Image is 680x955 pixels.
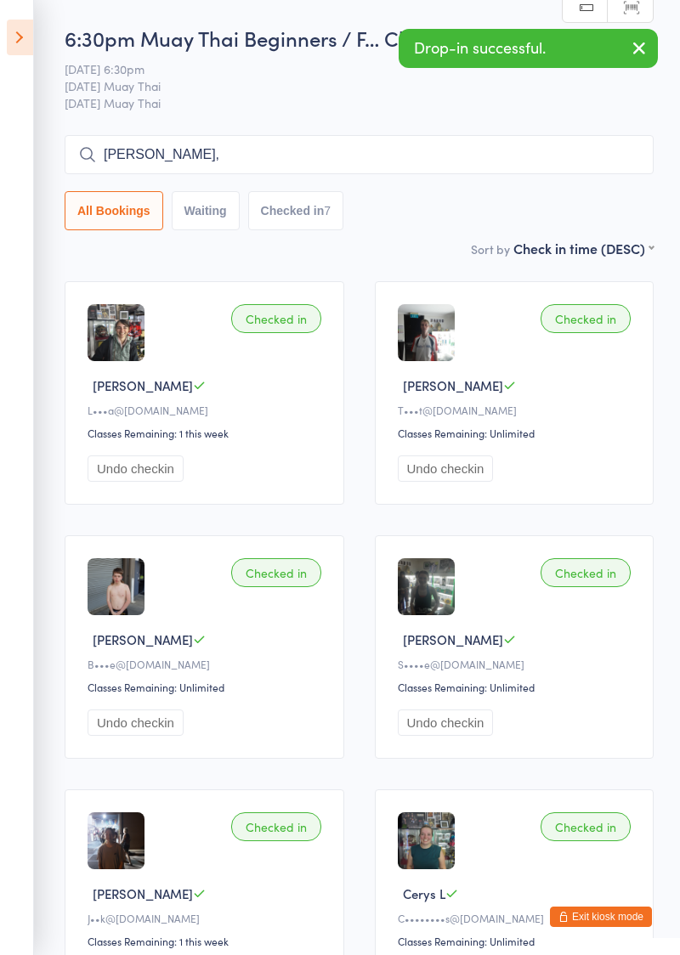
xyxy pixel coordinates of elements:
[398,455,494,482] button: Undo checkin
[398,934,637,948] div: Classes Remaining: Unlimited
[65,135,654,174] input: Search
[399,29,658,68] div: Drop-in successful.
[398,304,455,361] img: image1745314385.png
[172,191,240,230] button: Waiting
[403,884,445,902] span: Cerys L
[88,934,326,948] div: Classes Remaining: 1 this week
[231,304,321,333] div: Checked in
[398,680,637,694] div: Classes Remaining: Unlimited
[541,558,631,587] div: Checked in
[398,657,637,671] div: S••••e@[DOMAIN_NAME]
[550,907,652,927] button: Exit kiosk mode
[65,24,654,52] h2: 6:30pm Muay Thai Beginners / F… Check-in
[403,630,503,648] span: [PERSON_NAME]
[324,204,331,218] div: 7
[398,911,637,925] div: C••••••••s@[DOMAIN_NAME]
[88,709,184,736] button: Undo checkin
[231,812,321,841] div: Checked in
[88,426,326,440] div: Classes Remaining: 1 this week
[93,376,193,394] span: [PERSON_NAME]
[513,239,654,257] div: Check in time (DESC)
[88,403,326,417] div: L•••a@[DOMAIN_NAME]
[88,812,144,869] img: image1759826157.png
[88,455,184,482] button: Undo checkin
[471,240,510,257] label: Sort by
[88,558,144,615] img: image1698650851.png
[88,911,326,925] div: J••k@[DOMAIN_NAME]
[398,558,455,615] img: image1743582870.png
[398,426,637,440] div: Classes Remaining: Unlimited
[398,403,637,417] div: T•••t@[DOMAIN_NAME]
[93,630,193,648] span: [PERSON_NAME]
[541,304,631,333] div: Checked in
[88,680,326,694] div: Classes Remaining: Unlimited
[231,558,321,587] div: Checked in
[93,884,193,902] span: [PERSON_NAME]
[248,191,344,230] button: Checked in7
[65,60,627,77] span: [DATE] 6:30pm
[541,812,631,841] div: Checked in
[88,304,144,361] img: image1753950209.png
[88,657,326,671] div: B•••e@[DOMAIN_NAME]
[65,77,627,94] span: [DATE] Muay Thai
[65,94,654,111] span: [DATE] Muay Thai
[398,812,455,869] img: image1733218602.png
[403,376,503,394] span: [PERSON_NAME]
[398,709,494,736] button: Undo checkin
[65,191,163,230] button: All Bookings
